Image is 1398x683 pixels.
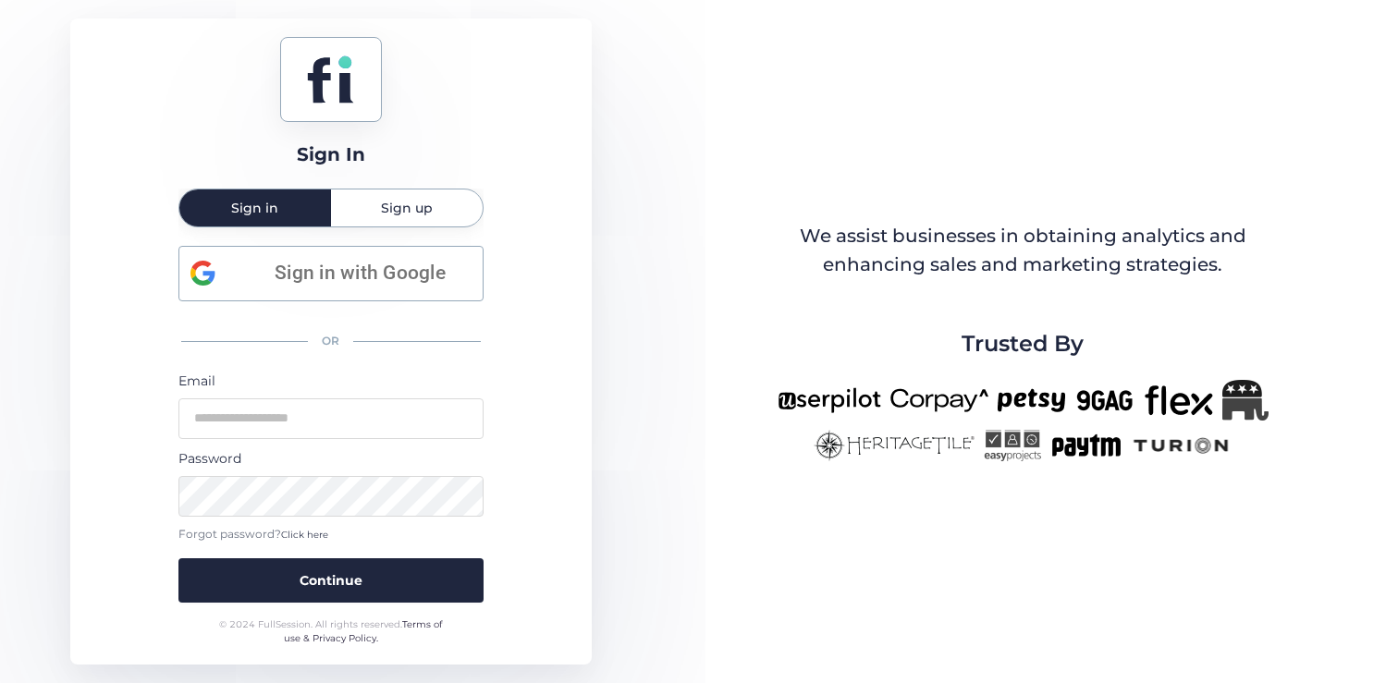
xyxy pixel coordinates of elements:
span: Click here [281,529,328,541]
img: corpay-new.png [890,380,988,421]
div: © 2024 FullSession. All rights reserved. [211,617,450,646]
span: Sign in [231,201,278,214]
button: Continue [178,558,484,603]
div: Forgot password? [178,526,484,543]
img: userpilot-new.png [778,380,881,421]
div: Password [178,448,484,469]
img: paytm-new.png [1050,430,1122,461]
img: turion-new.png [1131,430,1232,461]
div: Email [178,371,484,391]
div: We assist businesses in obtaining analytics and enhancing sales and marketing strategies. [779,222,1267,280]
img: flex-new.png [1145,380,1213,421]
span: Trusted By [962,326,1084,361]
img: petsy-new.png [998,380,1065,421]
img: 9gag-new.png [1074,380,1135,421]
div: Sign In [297,140,365,169]
img: easyprojects-new.png [984,430,1041,461]
div: OR [178,322,484,361]
span: Sign up [381,201,433,214]
img: heritagetile-new.png [814,430,975,461]
span: Continue [300,570,362,591]
span: Sign in with Google [249,258,472,288]
img: Republicanlogo-bw.png [1222,380,1269,421]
